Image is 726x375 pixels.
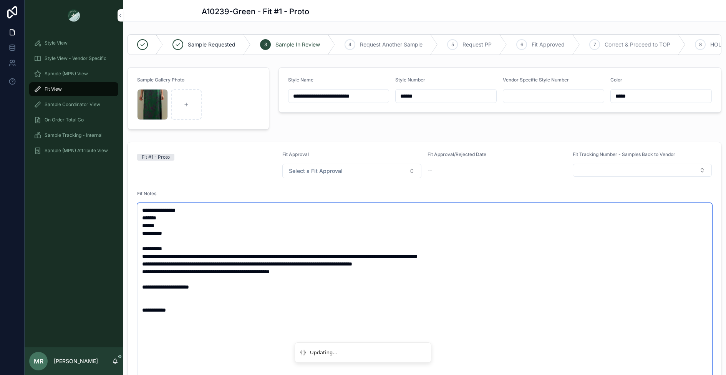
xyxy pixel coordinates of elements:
[68,9,80,22] img: App logo
[605,41,670,48] span: Correct & Proceed to TOP
[137,191,156,196] span: Fit Notes
[428,166,432,174] span: --
[428,151,486,157] span: Fit Approval/Rejected Date
[54,357,98,365] p: [PERSON_NAME]
[45,148,108,154] span: Sample (MPN) Attribute View
[137,77,184,83] span: Sample Gallery Photo
[275,41,320,48] span: Sample In Review
[451,41,454,48] span: 5
[45,40,68,46] span: Style View
[288,77,313,83] span: Style Name
[188,41,235,48] span: Sample Requested
[29,113,118,127] a: On Order Total Co
[282,151,309,157] span: Fit Approval
[142,154,170,161] div: Fit #1 - Proto
[593,41,596,48] span: 7
[310,349,338,357] div: Updating...
[45,132,103,138] span: Sample Tracking - Internal
[45,86,62,92] span: Fit View
[289,167,343,175] span: Select a Fit Approval
[45,101,100,108] span: Sample Coordinator View
[29,144,118,158] a: Sample (MPN) Attribute View
[532,41,565,48] span: Fit Approved
[45,117,84,123] span: On Order Total Co
[29,98,118,111] a: Sample Coordinator View
[202,6,309,17] h1: A10239-Green - Fit #1 - Proto
[573,151,675,157] span: Fit Tracking Number - Samples Back to Vendor
[610,77,622,83] span: Color
[264,41,267,48] span: 3
[34,357,43,366] span: MR
[520,41,523,48] span: 6
[45,71,88,77] span: Sample (MPN) View
[282,164,421,178] button: Select Button
[29,128,118,142] a: Sample Tracking - Internal
[29,67,118,81] a: Sample (MPN) View
[360,41,423,48] span: Request Another Sample
[699,41,702,48] span: 8
[462,41,492,48] span: Request PP
[573,164,712,177] button: Select Button
[25,31,123,168] div: scrollable content
[395,77,425,83] span: Style Number
[710,41,725,48] span: HOLD
[503,77,569,83] span: Vendor Specific Style Number
[29,51,118,65] a: Style View - Vendor Specific
[348,41,351,48] span: 4
[45,55,106,61] span: Style View - Vendor Specific
[29,82,118,96] a: Fit View
[29,36,118,50] a: Style View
